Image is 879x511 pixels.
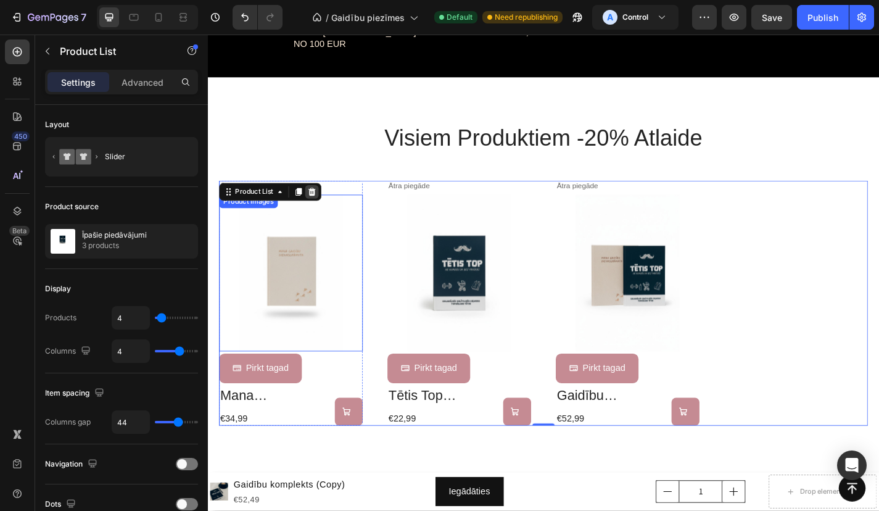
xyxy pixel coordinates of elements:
[28,168,75,179] div: Product List
[622,11,648,23] h3: Control
[45,343,93,360] div: Columns
[198,177,357,349] a: TĒTIS TOP dienasgrāmata topošajiem tētiem
[61,76,96,89] p: Settings
[751,5,792,30] button: Save
[140,401,171,431] button: Add to cart
[511,401,542,431] button: Add to cart
[592,5,679,30] button: AControl
[45,456,100,473] div: Navigation
[112,340,149,362] input: Auto
[12,177,171,349] a: MANA GAIDĪBU DIENASGRĀMATA topošajām māmiņām
[198,387,278,409] a: TĒTIS TOP dienasgrāmata topošajiem tētiem
[326,401,357,431] button: Add to cart
[42,359,89,377] p: Pirkt tagad
[807,11,838,24] div: Publish
[9,226,30,236] div: Beta
[45,385,107,402] div: Item spacing
[607,11,613,23] p: A
[81,10,86,25] p: 7
[447,12,473,23] span: Default
[82,239,147,252] p: 3 products
[199,162,355,173] p: Ātra piegāde
[122,76,163,89] p: Advanced
[15,178,75,189] div: Product Images
[331,11,405,24] span: Gaidību piezīmes
[12,387,92,409] a: MANA GAIDĪBU DIENASGRĀMATA topošajām māmiņām
[5,5,92,30] button: 7
[837,451,867,480] div: Open Intercom Messenger
[60,44,165,59] p: Product List
[12,416,92,431] div: €34,99
[12,97,728,131] h2: visiem produktiem -20% atlaide
[45,119,69,130] div: Layout
[45,201,99,212] div: Product source
[385,162,541,173] p: Ātra piegāde
[112,307,149,329] input: Auto
[14,162,170,173] p: Ātra piegāde
[12,131,30,141] div: 450
[384,387,463,409] a: Gaidību komplekts
[208,35,879,511] iframe: Design area
[384,416,463,431] div: €52,99
[198,416,278,431] div: €22,99
[12,387,92,409] h2: mana gaidību dienasgrāmata topošajām māmiņām
[228,359,274,377] p: Pirkt tagad
[495,12,558,23] span: Need republishing
[45,312,76,323] div: Products
[384,177,542,349] a: Gaidību komplekts
[82,231,147,239] p: Īpašie piedāvājumi
[413,359,460,377] p: Pirkt tagad
[762,12,782,23] span: Save
[45,283,71,294] div: Display
[384,387,463,409] h2: gaidību komplekts
[112,411,149,433] input: Auto
[326,11,329,24] span: /
[51,229,75,254] img: collection feature img
[233,5,283,30] div: Undo/Redo
[105,143,180,171] div: Slider
[45,417,91,428] div: Columns gap
[198,387,278,409] h2: tētis top dienasgrāmata topošajiem tētiem
[797,5,849,30] button: Publish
